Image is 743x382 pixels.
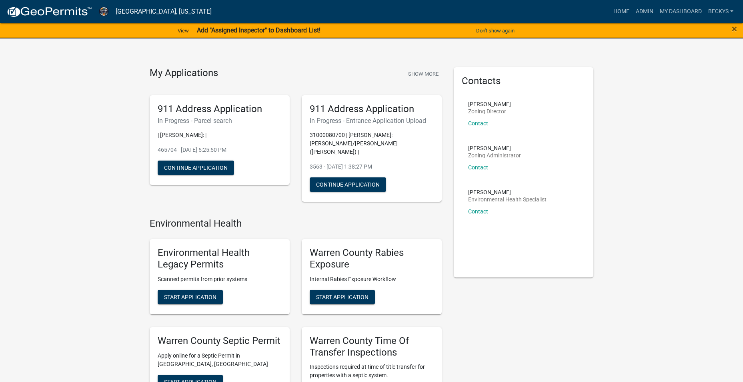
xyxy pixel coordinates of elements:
img: Warren County, Iowa [98,6,109,17]
h5: Warren County Time Of Transfer Inspections [310,335,434,358]
h5: 911 Address Application [310,103,434,115]
p: [PERSON_NAME] [468,101,511,107]
h5: Warren County Septic Permit [158,335,282,347]
button: Close [732,24,737,34]
p: | [PERSON_NAME]: | [158,131,282,139]
p: Scanned permits from prior systems [158,275,282,283]
h5: Contacts [462,75,586,87]
a: Contact [468,208,488,215]
a: Contact [468,164,488,171]
a: Admin [633,4,657,19]
button: Start Application [310,290,375,304]
strong: Add "Assigned Inspector" to Dashboard List! [197,26,320,34]
a: Contact [468,120,488,127]
h5: 911 Address Application [158,103,282,115]
a: [GEOGRAPHIC_DATA], [US_STATE] [116,5,212,18]
h4: Environmental Health [150,218,442,229]
button: Continue Application [158,161,234,175]
h5: Warren County Rabies Exposure [310,247,434,270]
p: Apply online for a Septic Permit in [GEOGRAPHIC_DATA], [GEOGRAPHIC_DATA] [158,352,282,368]
p: Inspections required at time of title transfer for properties with a septic system. [310,363,434,380]
h6: In Progress - Entrance Application Upload [310,117,434,125]
span: × [732,23,737,34]
a: beckys [705,4,737,19]
button: Continue Application [310,177,386,192]
h5: Environmental Health Legacy Permits [158,247,282,270]
p: 31000080700 | [PERSON_NAME]: [PERSON_NAME]/[PERSON_NAME] ([PERSON_NAME]) | [310,131,434,156]
span: Start Application [316,294,368,300]
h6: In Progress - Parcel search [158,117,282,125]
a: View [174,24,192,37]
h4: My Applications [150,67,218,79]
button: Don't show again [473,24,518,37]
p: Zoning Director [468,109,511,114]
p: Zoning Administrator [468,153,521,158]
span: Start Application [164,294,216,300]
a: Home [610,4,633,19]
p: 3563 - [DATE] 1:38:27 PM [310,163,434,171]
p: Environmental Health Specialist [468,197,547,202]
p: 465704 - [DATE] 5:25:50 PM [158,146,282,154]
button: Show More [405,67,442,80]
button: Start Application [158,290,223,304]
p: [PERSON_NAME] [468,145,521,151]
p: Internal Rabies Exposure Workflow [310,275,434,283]
p: [PERSON_NAME] [468,189,547,195]
a: My Dashboard [657,4,705,19]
